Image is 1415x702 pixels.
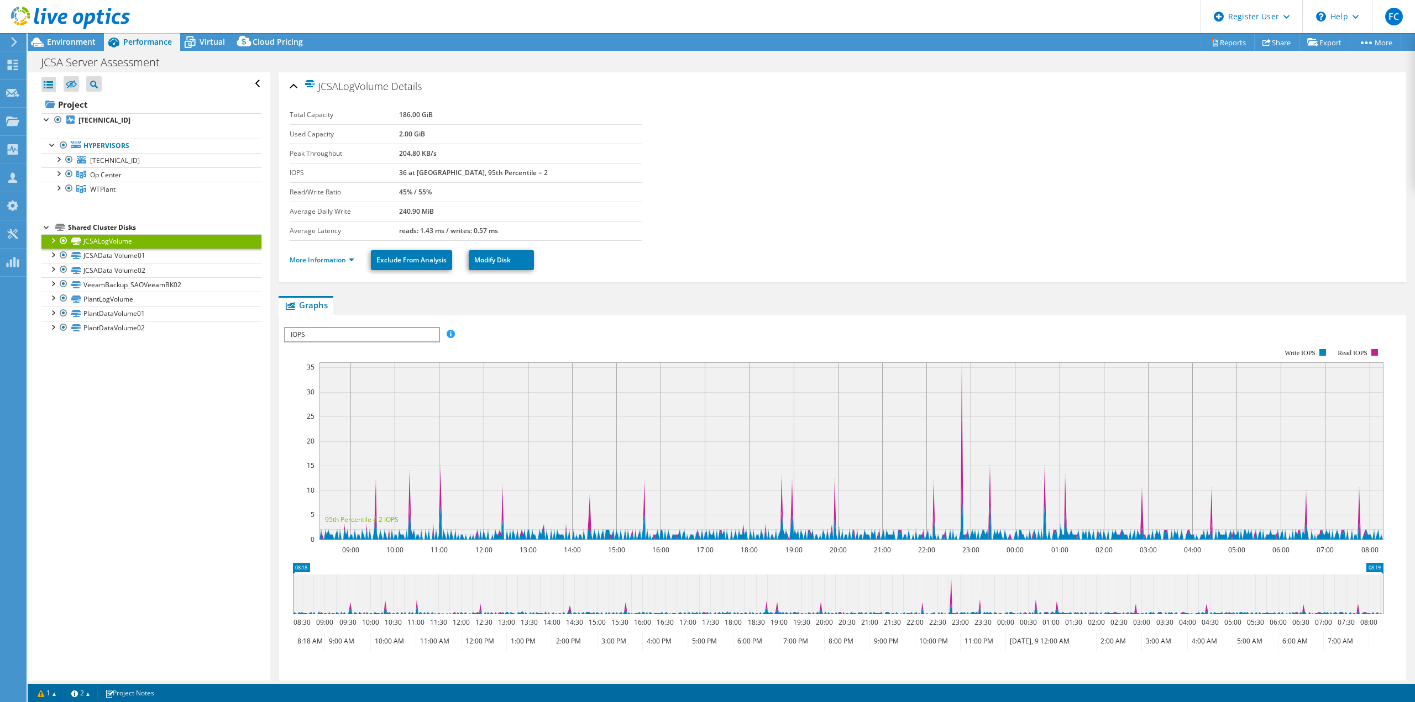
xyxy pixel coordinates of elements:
[1140,545,1157,555] text: 03:00
[1360,617,1377,627] text: 08:00
[41,307,261,321] a: PlantDataVolume01
[41,263,261,277] a: JCSAData Volume02
[304,80,389,92] span: JCSALogVolume
[771,617,788,627] text: 19:00
[830,545,847,555] text: 20:00
[290,109,399,120] label: Total Capacity
[1247,617,1264,627] text: 05:30
[838,617,856,627] text: 20:30
[974,617,992,627] text: 23:30
[785,545,803,555] text: 19:00
[285,328,438,341] span: IOPS
[41,167,261,182] a: Op Center
[41,182,261,196] a: WTPlant
[385,617,402,627] text: 10:30
[386,545,403,555] text: 10:00
[30,686,64,700] a: 1
[1292,617,1309,627] text: 06:30
[906,617,924,627] text: 22:00
[325,515,399,524] text: 95th Percentile = 2 IOPS
[78,115,130,125] b: [TECHNICAL_ID]
[1385,8,1403,25] span: FC
[1228,545,1245,555] text: 05:00
[702,617,719,627] text: 17:30
[1361,545,1379,555] text: 08:00
[997,617,1014,627] text: 00:00
[1338,617,1355,627] text: 07:30
[290,167,399,178] label: IOPS
[962,545,979,555] text: 23:00
[696,545,714,555] text: 17:00
[399,226,498,235] b: reads: 1.43 ms / writes: 0.57 ms
[123,36,172,47] span: Performance
[391,80,422,93] span: Details
[311,535,315,544] text: 0
[1184,545,1201,555] text: 04:00
[307,362,315,372] text: 35
[475,545,492,555] text: 12:00
[1110,617,1128,627] text: 02:30
[90,170,122,180] span: Op Center
[1202,617,1219,627] text: 04:30
[1133,617,1150,627] text: 03:00
[1338,349,1368,357] text: Read IOPS
[1316,12,1326,22] svg: \n
[47,36,96,47] span: Environment
[1299,34,1350,51] a: Export
[430,617,447,627] text: 11:30
[1254,34,1299,51] a: Share
[342,545,359,555] text: 09:00
[307,387,315,397] text: 30
[652,545,669,555] text: 16:00
[90,184,116,194] span: WTPlant
[608,545,625,555] text: 15:00
[566,617,583,627] text: 14:30
[589,617,606,627] text: 15:00
[543,617,560,627] text: 14:00
[36,56,177,68] h1: JCSA Server Assessment
[399,207,434,216] b: 240.90 MiB
[741,545,758,555] text: 18:00
[1315,617,1332,627] text: 07:00
[64,686,98,700] a: 2
[793,617,810,627] text: 19:30
[311,510,315,519] text: 5
[431,545,448,555] text: 11:00
[284,299,328,310] span: Graphs
[294,617,311,627] text: 08:30
[290,225,399,236] label: Average Latency
[41,96,261,113] a: Project
[362,617,379,627] text: 10:00
[68,221,261,234] div: Shared Cluster Disks
[200,36,225,47] span: Virtual
[748,617,765,627] text: 18:30
[97,686,162,700] a: Project Notes
[399,187,432,197] b: 45% / 55%
[41,277,261,292] a: VeeamBackup_SAOVeeamBK02
[952,617,969,627] text: 23:00
[679,617,696,627] text: 17:00
[253,36,303,47] span: Cloud Pricing
[929,617,946,627] text: 22:30
[1096,545,1113,555] text: 02:00
[307,411,315,421] text: 25
[611,617,628,627] text: 15:30
[564,545,581,555] text: 14:00
[41,113,261,128] a: [TECHNICAL_ID]
[290,148,399,159] label: Peak Throughput
[371,250,452,270] a: Exclude From Analysis
[1007,545,1024,555] text: 00:00
[1272,545,1290,555] text: 06:00
[1020,617,1037,627] text: 00:30
[399,149,437,158] b: 204.80 KB/s
[307,485,315,495] text: 10
[290,187,399,198] label: Read/Write Ratio
[725,617,742,627] text: 18:00
[41,321,261,335] a: PlantDataVolume02
[1317,545,1334,555] text: 07:00
[399,168,548,177] b: 36 at [GEOGRAPHIC_DATA], 95th Percentile = 2
[874,545,891,555] text: 21:00
[399,110,433,119] b: 186.00 GiB
[1088,617,1105,627] text: 02:00
[290,206,399,217] label: Average Daily Write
